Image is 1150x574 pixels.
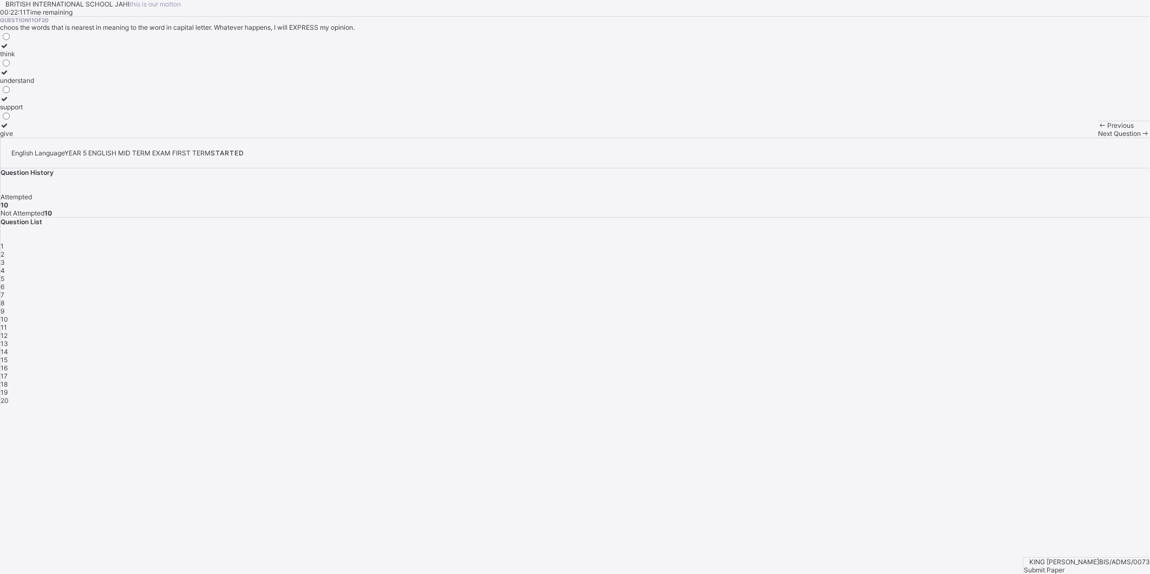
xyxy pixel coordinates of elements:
span: 13 [1,340,8,348]
span: 7 [1,291,4,299]
span: YEAR 5 ENGLISH MID TERM EXAM FIRST TERM [64,149,211,157]
span: 20 [1,396,9,405]
span: 6 [1,283,4,291]
span: Question History [1,168,54,177]
span: 12 [1,331,8,340]
span: BIS/ADMS/0073 [1099,558,1150,566]
span: Question List [1,218,42,226]
span: 9 [1,307,4,315]
span: STARTED [211,149,244,157]
b: 10 [44,209,52,217]
span: 4 [1,266,5,275]
span: 5 [1,275,4,283]
span: 2 [1,250,4,258]
span: 14 [1,348,8,356]
span: Submit Paper [1024,566,1064,574]
span: Not Attempted [1,209,44,217]
span: KING [PERSON_NAME] [1029,558,1099,566]
span: 1 [1,242,4,250]
span: 18 [1,380,8,388]
span: 8 [1,299,4,307]
span: 16 [1,364,8,372]
span: Next Question [1098,129,1141,138]
span: English Language [11,149,64,157]
span: 10 [1,315,8,323]
span: 17 [1,372,8,380]
span: 3 [1,258,5,266]
span: Time remaining [26,8,73,16]
b: 10 [1,201,8,209]
span: Previous [1107,121,1134,129]
span: 15 [1,356,8,364]
span: 11 [1,323,7,331]
span: Attempted [1,193,32,201]
span: 19 [1,388,8,396]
